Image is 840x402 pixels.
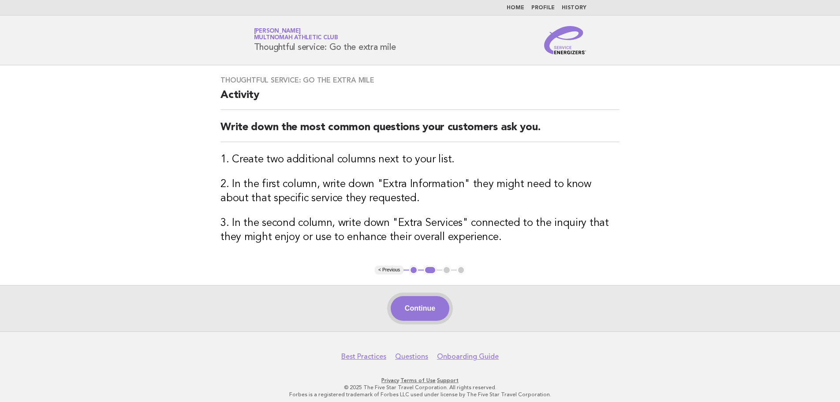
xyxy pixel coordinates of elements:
button: < Previous [375,266,403,274]
a: Questions [395,352,428,361]
a: Home [507,5,524,11]
h3: 2. In the first column, write down "Extra Information" they might need to know about that specifi... [220,177,620,206]
p: · · [150,377,690,384]
img: Service Energizers [544,26,586,54]
button: Continue [391,296,449,321]
a: Terms of Use [400,377,436,383]
p: © 2025 The Five Star Travel Corporation. All rights reserved. [150,384,690,391]
h2: Write down the most common questions your customers ask you. [220,120,620,142]
h3: 3. In the second column, write down "Extra Services" connected to the inquiry that they might enj... [220,216,620,244]
span: Multnomah Athletic Club [254,35,338,41]
h3: Thoughtful service: Go the extra mile [220,76,620,85]
a: Best Practices [341,352,386,361]
p: Forbes is a registered trademark of Forbes LLC used under license by The Five Star Travel Corpora... [150,391,690,398]
h1: Thoughtful service: Go the extra mile [254,29,396,52]
a: Onboarding Guide [437,352,499,361]
h2: Activity [220,88,620,110]
a: Support [437,377,459,383]
button: 2 [424,266,437,274]
a: [PERSON_NAME]Multnomah Athletic Club [254,28,338,41]
a: History [562,5,586,11]
a: Privacy [381,377,399,383]
a: Profile [531,5,555,11]
button: 1 [409,266,418,274]
h3: 1. Create two additional columns next to your list. [220,153,620,167]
